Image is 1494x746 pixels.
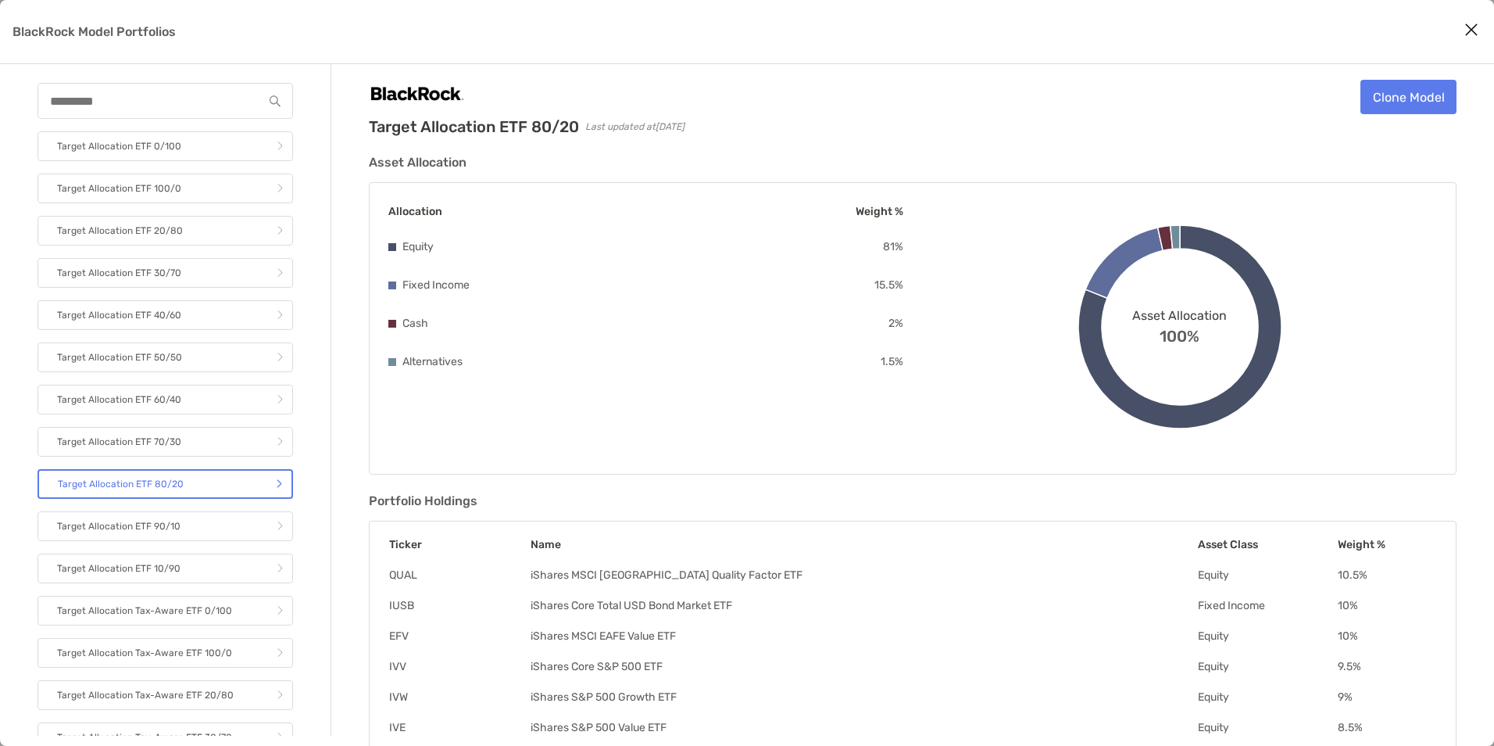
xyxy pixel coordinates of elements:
[530,629,1197,644] td: iShares MSCI EAFE Value ETF
[388,568,530,583] td: QUAL
[57,644,232,663] p: Target Allocation Tax-Aware ETF 100/0
[388,720,530,735] td: IVE
[1360,80,1456,114] a: Clone Model
[58,475,184,494] p: Target Allocation ETF 80/20
[38,596,293,626] a: Target Allocation Tax-Aware ETF 0/100
[388,690,530,705] td: IVW
[57,348,182,368] p: Target Allocation ETF 50/50
[888,314,903,333] p: 2 %
[38,511,293,541] a: Target Allocation ETF 90/10
[57,390,181,410] p: Target Allocation ETF 60/40
[38,385,293,414] a: Target Allocation ETF 60/40
[1132,308,1227,323] span: Asset Allocation
[388,202,442,221] p: Allocation
[38,258,293,288] a: Target Allocation ETF 30/70
[57,686,234,705] p: Target Allocation Tax-Aware ETF 20/80
[1197,629,1337,644] td: Equity
[38,131,293,161] a: Target Allocation ETF 0/100
[57,137,181,156] p: Target Allocation ETF 0/100
[38,427,293,457] a: Target Allocation ETF 70/30
[856,202,903,221] p: Weight %
[1337,690,1437,705] td: 9 %
[1197,568,1337,583] td: Equity
[402,237,434,256] p: Equity
[38,174,293,203] a: Target Allocation ETF 100/0
[881,352,903,371] p: 1.5 %
[530,598,1197,613] td: iShares Core Total USD Bond Market ETF
[530,659,1197,674] td: iShares Core S&P 500 ETF
[369,155,1456,170] h3: Asset Allocation
[1197,659,1337,674] td: Equity
[369,117,579,136] h2: Target Allocation ETF 80/20
[38,300,293,330] a: Target Allocation ETF 40/60
[1160,323,1199,346] span: 100%
[57,559,180,579] p: Target Allocation ETF 10/90
[38,343,293,372] a: Target Allocation ETF 50/50
[38,680,293,710] a: Target Allocation Tax-Aware ETF 20/80
[369,80,466,111] img: Company Logo
[57,179,181,199] p: Target Allocation ETF 100/0
[270,95,281,107] img: input icon
[57,264,181,283] p: Target Allocation ETF 30/70
[530,690,1197,705] td: iShares S&P 500 Growth ETF
[874,275,903,295] p: 15.5 %
[388,659,530,674] td: IVV
[1197,537,1337,552] th: Asset Class
[402,314,428,333] p: Cash
[57,221,183,241] p: Target Allocation ETF 20/80
[1337,720,1437,735] td: 8.5 %
[1197,690,1337,705] td: Equity
[57,601,232,621] p: Target Allocation Tax-Aware ETF 0/100
[38,638,293,668] a: Target Allocation Tax-Aware ETF 100/0
[57,517,180,536] p: Target Allocation ETF 90/10
[388,537,530,552] th: Ticker
[57,432,181,452] p: Target Allocation ETF 70/30
[388,629,530,644] td: EFV
[1337,598,1437,613] td: 10 %
[1337,629,1437,644] td: 10 %
[1337,537,1437,552] th: Weight %
[883,237,903,256] p: 81 %
[1197,720,1337,735] td: Equity
[1460,19,1483,42] button: Close modal
[402,275,470,295] p: Fixed Income
[585,121,684,132] span: Last updated at [DATE]
[530,568,1197,583] td: iShares MSCI [GEOGRAPHIC_DATA] Quality Factor ETF
[57,306,181,325] p: Target Allocation ETF 40/60
[1337,659,1437,674] td: 9.5 %
[402,352,463,371] p: Alternatives
[530,537,1197,552] th: Name
[369,493,1456,508] h3: Portfolio Holdings
[530,720,1197,735] td: iShares S&P 500 Value ETF
[38,469,293,499] a: Target Allocation ETF 80/20
[1197,598,1337,613] td: Fixed Income
[38,554,293,583] a: Target Allocation ETF 10/90
[388,598,530,613] td: IUSB
[13,22,176,41] p: BlackRock Model Portfolios
[1337,568,1437,583] td: 10.5 %
[38,216,293,246] a: Target Allocation ETF 20/80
